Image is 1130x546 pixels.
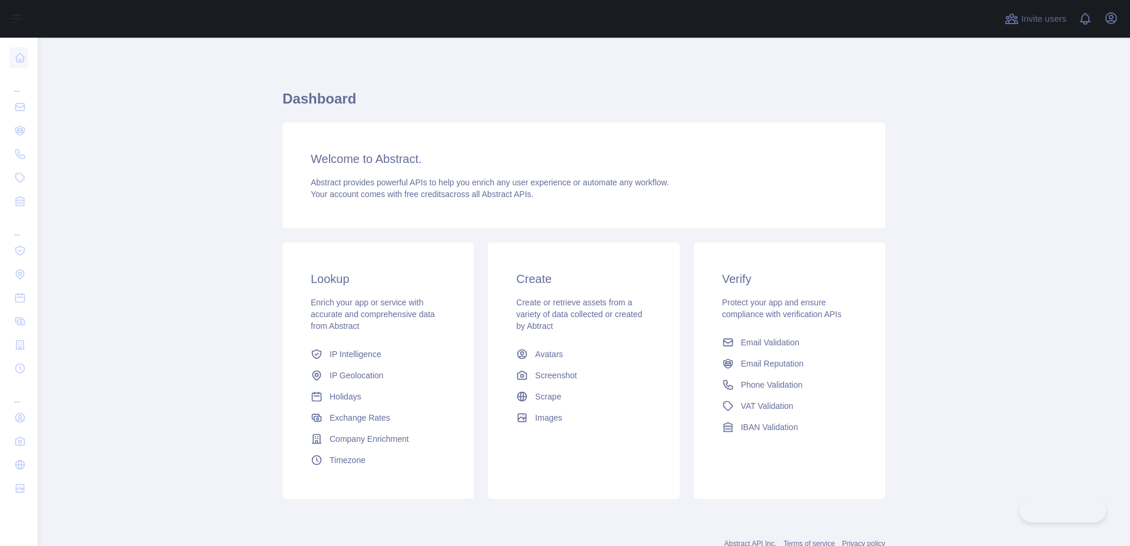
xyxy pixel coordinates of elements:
a: IP Geolocation [306,365,450,386]
span: Enrich your app or service with accurate and comprehensive data from Abstract [311,298,435,331]
span: Avatars [535,348,563,360]
span: Screenshot [535,369,577,381]
a: IBAN Validation [717,417,862,438]
a: Email Reputation [717,353,862,374]
span: Phone Validation [741,379,803,391]
span: Your account comes with across all Abstract APIs. [311,189,533,199]
span: Email Validation [741,337,799,348]
span: IP Geolocation [330,369,384,381]
span: Timezone [330,454,365,466]
a: Images [511,407,656,428]
a: Screenshot [511,365,656,386]
h3: Verify [722,271,857,287]
a: Avatars [511,344,656,365]
a: Email Validation [717,332,862,353]
span: VAT Validation [741,400,793,412]
span: Company Enrichment [330,433,409,445]
h3: Create [516,271,651,287]
span: Invite users [1021,12,1066,26]
span: Holidays [330,391,361,402]
span: Protect your app and ensure compliance with verification APIs [722,298,842,319]
a: IP Intelligence [306,344,450,365]
div: ... [9,381,28,405]
a: Exchange Rates [306,407,450,428]
span: IP Intelligence [330,348,381,360]
span: Abstract provides powerful APIs to help you enrich any user experience or automate any workflow. [311,178,669,187]
a: Company Enrichment [306,428,450,450]
span: IBAN Validation [741,421,798,433]
span: Create or retrieve assets from a variety of data collected or created by Abtract [516,298,642,331]
span: Exchange Rates [330,412,390,424]
a: Timezone [306,450,450,471]
a: Scrape [511,386,656,407]
span: Scrape [535,391,561,402]
a: Holidays [306,386,450,407]
span: Email Reputation [741,358,804,369]
h1: Dashboard [282,89,885,118]
h3: Lookup [311,271,446,287]
button: Invite users [1002,9,1069,28]
iframe: Toggle Customer Support [1019,498,1106,522]
div: ... [9,214,28,238]
div: ... [9,71,28,94]
a: VAT Validation [717,395,862,417]
a: Phone Validation [717,374,862,395]
span: Images [535,412,562,424]
span: free credits [404,189,445,199]
h3: Welcome to Abstract. [311,151,857,167]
